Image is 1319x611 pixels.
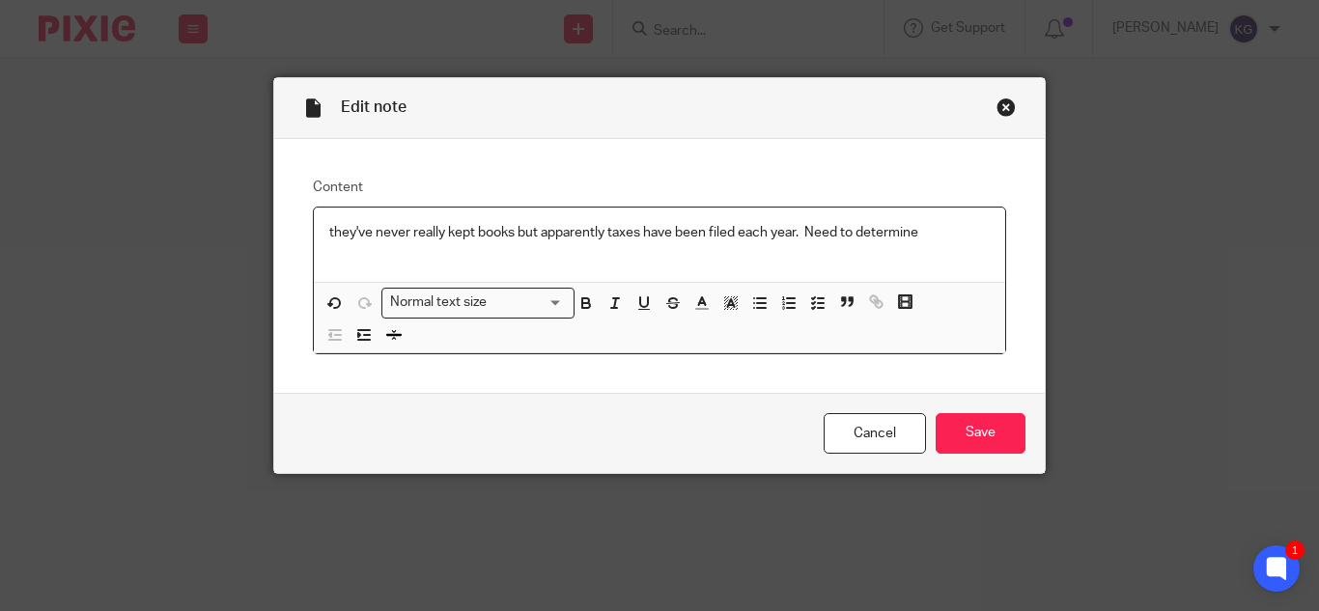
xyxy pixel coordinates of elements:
[824,413,926,455] a: Cancel
[386,292,491,313] span: Normal text size
[936,413,1025,455] input: Save
[313,178,1006,197] label: Content
[996,97,1016,117] div: Close this dialog window
[493,292,563,313] input: Search for option
[341,99,407,115] span: Edit note
[329,223,990,242] p: they've never really kept books but apparently taxes have been filed each year. Need to determine
[381,288,575,318] div: Search for option
[1285,541,1305,560] div: 1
